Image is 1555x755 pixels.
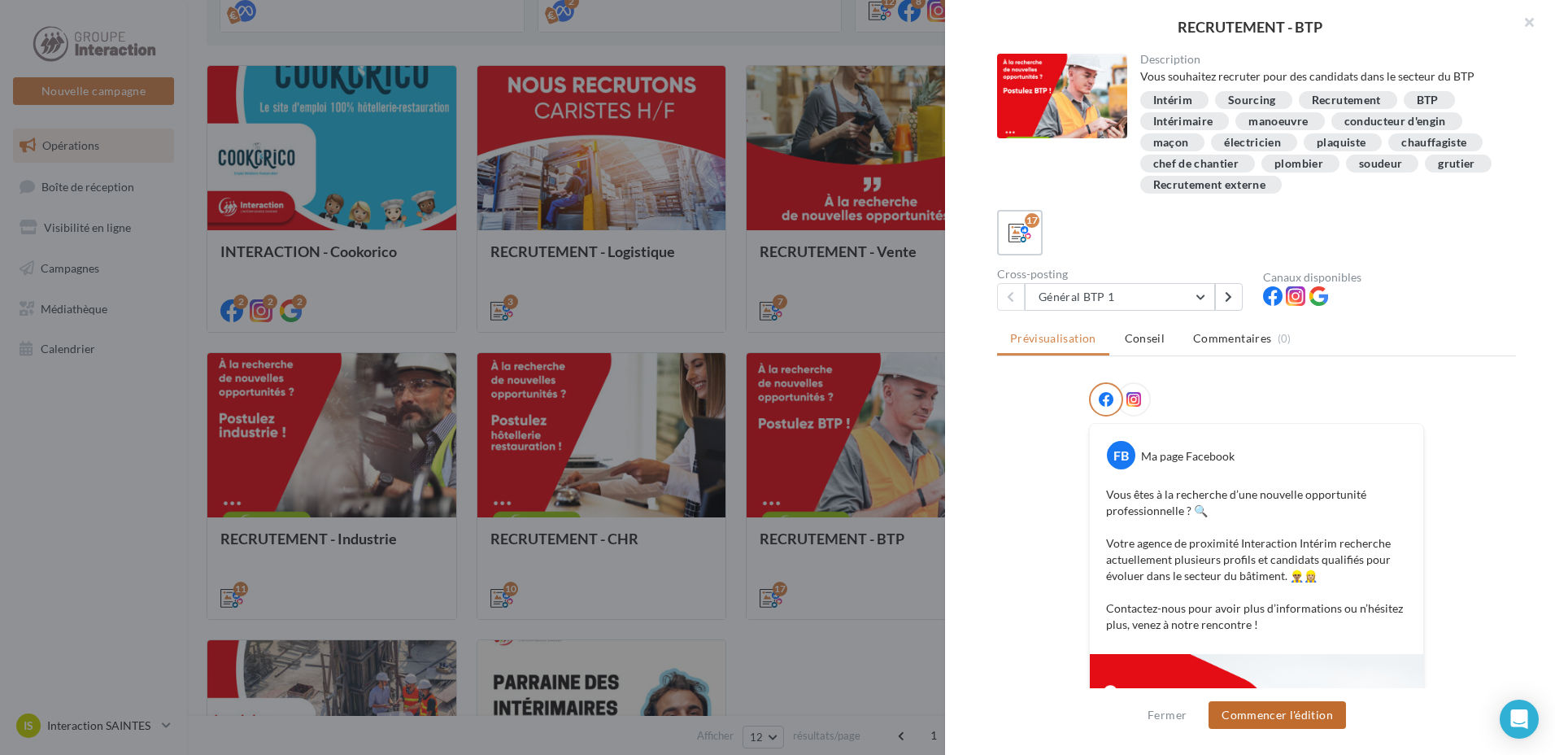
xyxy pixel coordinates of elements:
[997,268,1250,280] div: Cross-posting
[1344,116,1446,128] div: conducteur d'engin
[1153,137,1189,149] div: maçon
[1500,700,1539,739] div: Open Intercom Messenger
[1107,441,1135,469] div: FB
[1125,331,1165,345] span: Conseil
[1278,332,1291,345] span: (0)
[971,20,1529,34] div: RECRUTEMENT - BTP
[1106,487,1407,633] p: Vous êtes à la recherche d’une nouvelle opportunité professionnelle ? 🔍 Votre agence de proximité...
[1141,448,1235,465] div: Ma page Facebook
[1153,94,1192,107] div: Intérim
[1263,272,1516,283] div: Canaux disponibles
[1228,94,1276,107] div: Sourcing
[1438,158,1474,170] div: grutier
[1193,330,1271,347] span: Commentaires
[1141,705,1193,725] button: Fermer
[1274,158,1323,170] div: plombier
[1025,213,1039,228] div: 17
[1317,137,1366,149] div: plaquiste
[1153,116,1213,128] div: Intérimaire
[1140,68,1504,85] div: Vous souhaitez recruter pour des candidats dans le secteur du BTP
[1153,158,1239,170] div: chef de chantier
[1401,137,1466,149] div: chauffagiste
[1140,54,1504,65] div: Description
[1359,158,1402,170] div: soudeur
[1248,116,1308,128] div: manoeuvre
[1153,179,1266,191] div: Recrutement externe
[1209,701,1346,729] button: Commencer l'édition
[1224,137,1281,149] div: électricien
[1417,94,1439,107] div: BTP
[1025,283,1215,311] button: Général BTP 1
[1312,94,1381,107] div: Recrutement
